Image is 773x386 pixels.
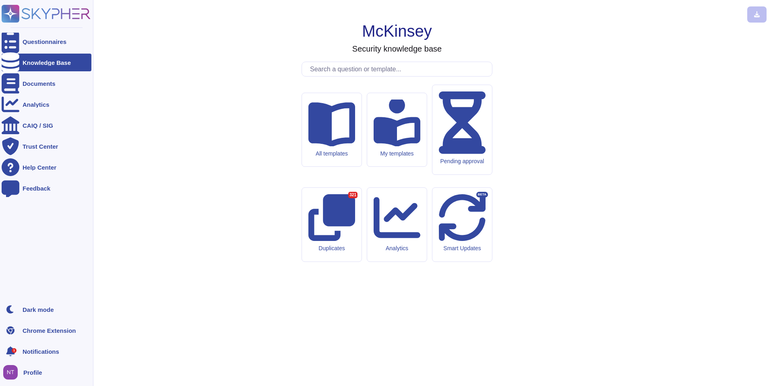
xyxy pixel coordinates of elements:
div: Duplicates [308,245,355,252]
span: Notifications [23,349,59,355]
div: Documents [23,81,56,87]
div: Help Center [23,164,56,170]
div: Analytics [374,245,420,252]
div: Smart Updates [439,245,486,252]
div: CAIQ / SIG [23,122,53,129]
div: My templates [374,150,420,157]
div: BETA [476,192,488,197]
input: Search a question or template... [306,62,492,76]
a: CAIQ / SIG [2,116,91,134]
div: 321 [348,192,358,198]
div: Knowledge Base [23,60,71,66]
div: 1 [12,348,17,353]
div: Chrome Extension [23,328,76,334]
a: Knowledge Base [2,54,91,71]
button: user [2,363,23,381]
div: Analytics [23,102,50,108]
span: Profile [23,369,42,376]
a: Feedback [2,179,91,197]
img: user [3,365,18,380]
div: All templates [308,150,355,157]
a: Chrome Extension [2,322,91,339]
div: Pending approval [439,158,486,165]
div: Dark mode [23,307,54,313]
a: Documents [2,75,91,92]
a: Questionnaires [2,33,91,50]
h1: McKinsey [362,21,432,41]
div: Feedback [23,185,50,191]
h3: Security knowledge base [352,44,442,54]
a: Help Center [2,158,91,176]
div: Questionnaires [23,39,66,45]
a: Trust Center [2,137,91,155]
div: Trust Center [23,143,58,149]
a: Analytics [2,95,91,113]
